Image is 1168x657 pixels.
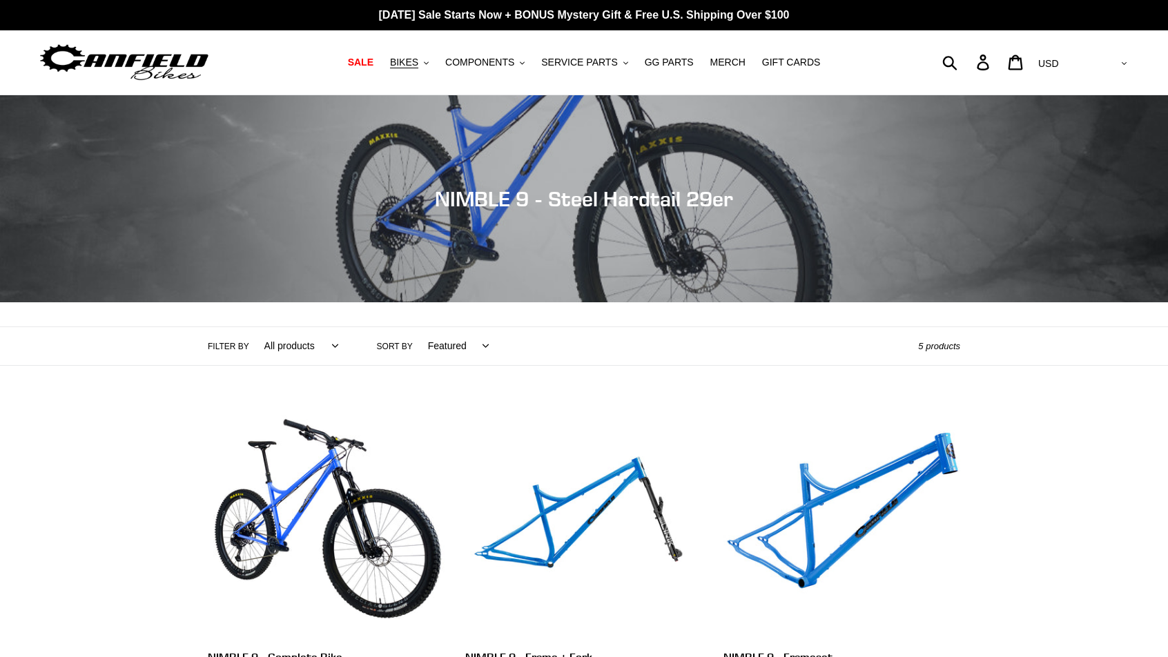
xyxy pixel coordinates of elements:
span: 5 products [918,341,960,351]
span: SERVICE PARTS [541,57,617,68]
a: MERCH [703,53,752,72]
span: SALE [348,57,373,68]
span: BIKES [390,57,418,68]
button: COMPONENTS [438,53,532,72]
span: NIMBLE 9 - Steel Hardtail 29er [435,186,733,211]
input: Search [950,47,985,77]
span: GG PARTS [645,57,694,68]
label: Sort by [377,340,413,353]
span: COMPONENTS [445,57,514,68]
button: SERVICE PARTS [534,53,634,72]
a: SALE [341,53,380,72]
a: GIFT CARDS [755,53,828,72]
label: Filter by [208,340,249,353]
img: Canfield Bikes [38,41,211,84]
span: MERCH [710,57,746,68]
button: BIKES [383,53,436,72]
a: GG PARTS [638,53,701,72]
span: GIFT CARDS [762,57,821,68]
